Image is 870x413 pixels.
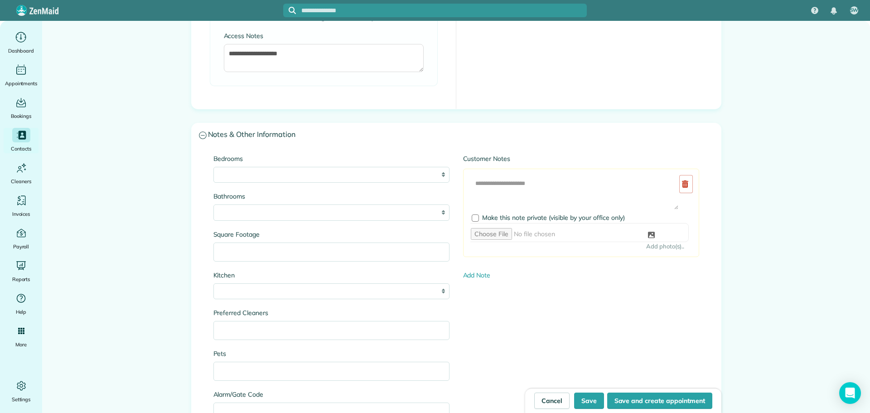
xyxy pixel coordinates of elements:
a: Cancel [534,393,570,409]
a: Settings [4,379,39,404]
a: Cleaners [4,160,39,186]
span: SW [850,7,859,14]
span: Settings [12,395,31,404]
label: Bedrooms [213,154,449,163]
a: Bookings [4,95,39,121]
span: More [15,340,27,349]
span: Appointments [5,79,38,88]
span: Dashboard [8,46,34,55]
span: Cleaners [11,177,31,186]
label: Access Notes [224,31,424,40]
a: Reports [4,258,39,284]
a: Contacts [4,128,39,153]
a: Help [4,291,39,316]
a: Dashboard [4,30,39,55]
button: Save [574,393,604,409]
button: Focus search [283,7,296,14]
a: Add Note [463,271,491,279]
label: Preferred Cleaners [213,308,449,317]
button: Save and create appointment [607,393,712,409]
div: Notifications [824,1,843,21]
label: Customer Notes [463,154,699,163]
a: Notes & Other Information [192,123,721,146]
svg: Focus search [289,7,296,14]
div: Open Intercom Messenger [839,382,861,404]
a: Invoices [4,193,39,219]
label: Square Footage [213,230,449,239]
span: Reports [12,275,30,284]
span: Payroll [13,242,29,251]
label: Kitchen [213,271,449,280]
a: Appointments [4,63,39,88]
label: Pets [213,349,449,358]
label: Alarm/Gate Code [213,390,449,399]
label: Bathrooms [213,192,449,201]
span: Help [16,307,27,316]
a: Payroll [4,226,39,251]
span: Invoices [12,209,30,219]
span: Contacts [11,144,31,153]
span: Make this note private (visible by your office only) [482,214,625,222]
span: Bookings [11,112,32,121]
